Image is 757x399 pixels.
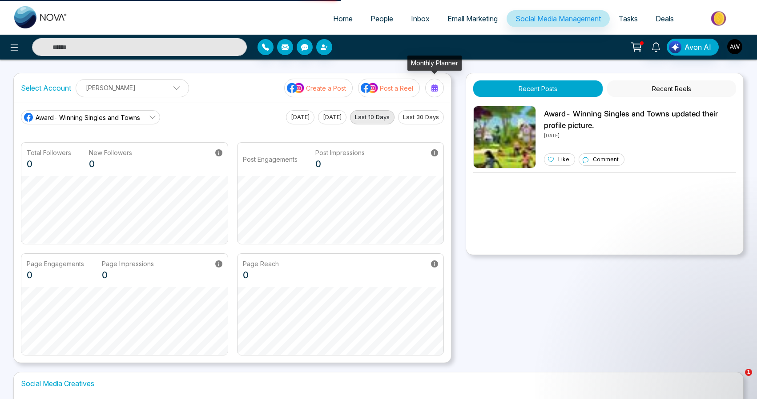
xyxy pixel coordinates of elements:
a: Tasks [610,10,647,27]
button: Last 10 Days [350,110,395,124]
button: social-media-iconPost a Reel [358,79,420,97]
p: Page Engagements [27,259,84,268]
img: Nova CRM Logo [14,6,68,28]
button: Recent Reels [607,80,736,97]
label: Select Account [21,83,71,93]
span: Deals [656,14,674,23]
p: New Followers [89,148,132,157]
p: Post a Reel [380,84,413,93]
p: Page Reach [243,259,279,268]
span: Home [333,14,353,23]
p: Award- Winning Singles and Towns updated their profile picture. [544,108,736,131]
span: Avon AI [685,42,711,52]
button: [DATE] [286,110,314,124]
div: Monthly Planner [407,56,462,71]
p: [PERSON_NAME] [81,80,183,95]
a: Home [324,10,362,27]
span: Inbox [411,14,430,23]
img: User Avatar [727,39,742,54]
a: Inbox [402,10,439,27]
img: Lead Flow [669,41,681,53]
a: Email Marketing [439,10,507,27]
iframe: Intercom notifications message [579,313,757,375]
span: 1 [745,369,752,376]
img: social-media-icon [361,82,378,94]
span: Social Media Management [515,14,601,23]
button: Last 30 Days [398,110,444,124]
p: 0 [243,268,279,282]
p: 0 [27,157,71,171]
img: social-media-icon [287,82,305,94]
a: Social Media Management [507,10,610,27]
a: People [362,10,402,27]
p: Page Impressions [102,259,154,268]
h1: Social Media Creatives [21,379,736,388]
span: Tasks [619,14,638,23]
button: [DATE] [318,110,346,124]
p: Post Impressions [315,148,365,157]
button: Recent Posts [473,80,602,97]
p: [DATE] [544,131,736,139]
p: Total Followers [27,148,71,157]
img: Market-place.gif [687,8,752,28]
p: Like [558,156,569,164]
p: 0 [27,268,84,282]
p: 0 [89,157,132,171]
a: Deals [647,10,683,27]
p: 0 [102,268,154,282]
span: Email Marketing [447,14,498,23]
p: Post Engagements [243,155,298,164]
button: social-media-iconCreate a Post [284,79,353,97]
p: 0 [315,157,365,171]
p: Comment [593,156,619,164]
span: People [370,14,393,23]
img: Unable to load img. [473,106,536,168]
p: Create a Post [306,84,346,93]
button: Avon AI [667,39,719,56]
iframe: Intercom live chat [727,369,748,390]
span: Award- Winning Singles and Towns [36,113,140,122]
